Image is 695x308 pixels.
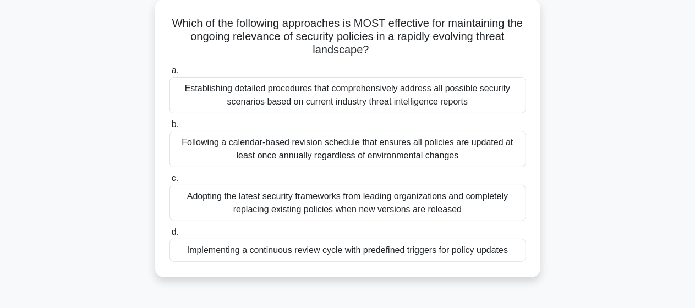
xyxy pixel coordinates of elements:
div: Establishing detailed procedures that comprehensively address all possible security scenarios bas... [169,77,526,113]
h5: Which of the following approaches is MOST effective for maintaining the ongoing relevance of secu... [168,16,527,57]
span: c. [172,173,178,183]
div: Adopting the latest security frameworks from leading organizations and completely replacing exist... [169,185,526,221]
div: Implementing a continuous review cycle with predefined triggers for policy updates [169,239,526,262]
span: d. [172,227,179,237]
span: b. [172,119,179,129]
span: a. [172,65,179,75]
div: Following a calendar-based revision schedule that ensures all policies are updated at least once ... [169,131,526,167]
